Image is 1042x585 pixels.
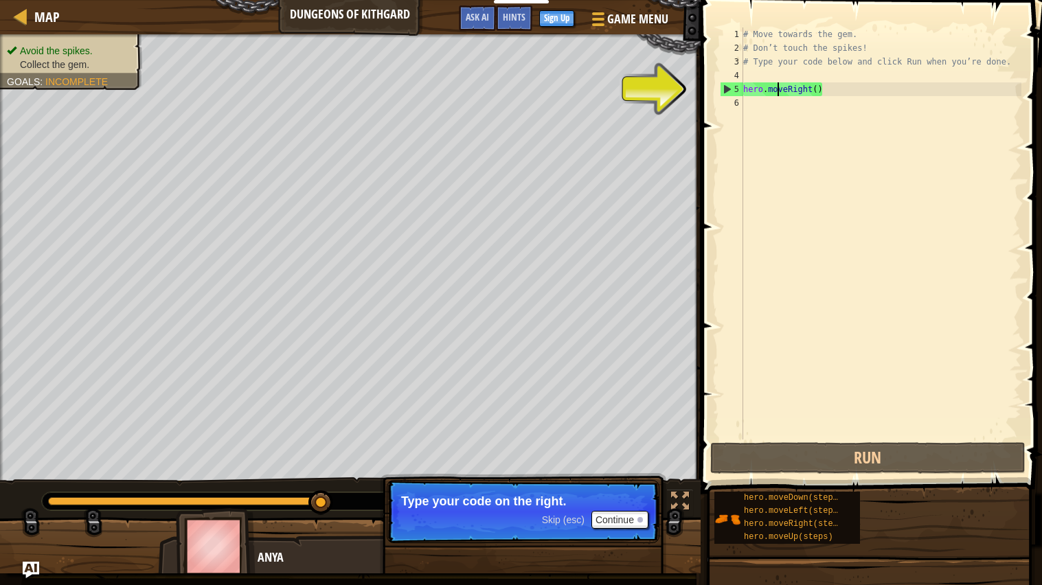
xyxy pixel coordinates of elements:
[23,562,39,578] button: Ask AI
[45,76,108,87] span: Incomplete
[714,506,740,532] img: portrait.png
[720,69,743,82] div: 4
[542,514,585,525] span: Skip (esc)
[401,494,645,508] p: Type your code on the right.
[581,5,677,38] button: Game Menu
[744,519,848,529] span: hero.moveRight(steps)
[539,10,574,27] button: Sign Up
[607,10,668,28] span: Game Menu
[503,10,525,23] span: Hints
[40,76,45,87] span: :
[666,489,694,517] button: Toggle fullscreen
[466,10,489,23] span: Ask AI
[721,82,743,96] div: 5
[27,8,60,26] a: Map
[710,442,1026,474] button: Run
[20,59,89,70] span: Collect the gem.
[7,76,40,87] span: Goals
[176,508,256,584] img: thang_avatar_frame.png
[20,45,93,56] span: Avoid the spikes.
[744,493,843,503] span: hero.moveDown(steps)
[744,506,843,516] span: hero.moveLeft(steps)
[258,549,529,566] div: Anya
[7,58,132,71] li: Collect the gem.
[591,511,648,529] button: Continue
[459,5,496,31] button: Ask AI
[720,27,743,41] div: 1
[720,55,743,69] div: 3
[744,532,833,542] span: hero.moveUp(steps)
[7,44,132,58] li: Avoid the spikes.
[34,8,60,26] span: Map
[720,96,743,110] div: 6
[720,41,743,55] div: 2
